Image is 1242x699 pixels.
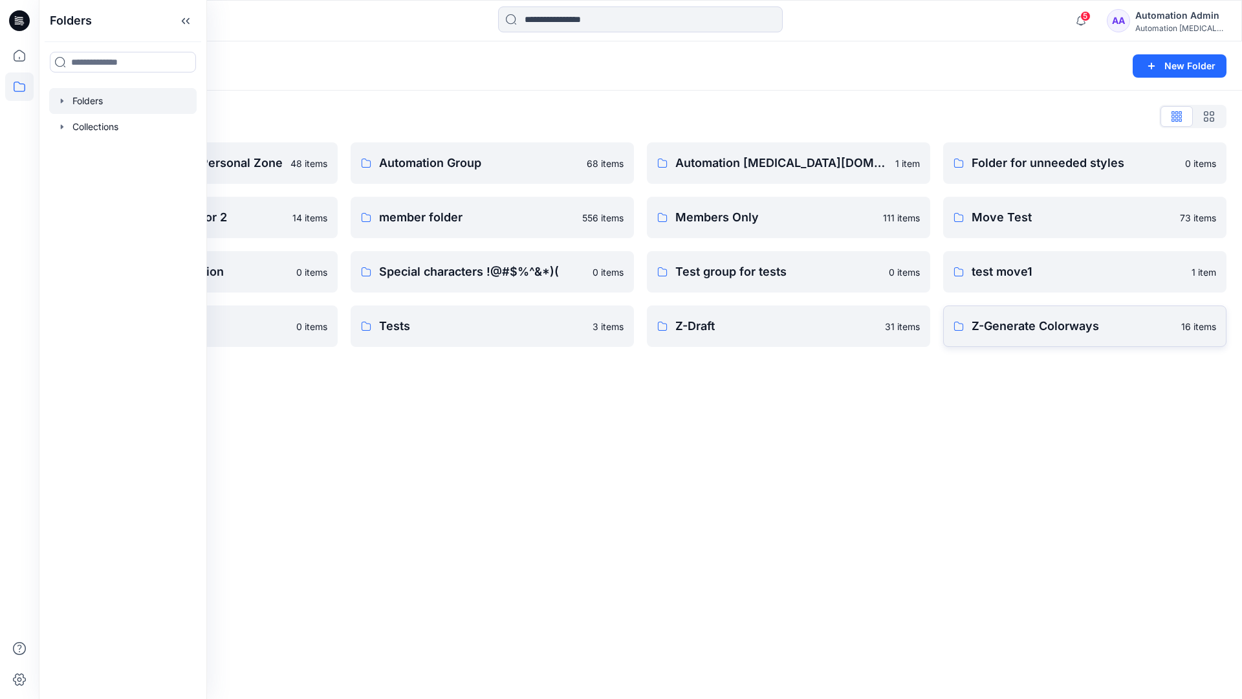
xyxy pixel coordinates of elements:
p: Tests [379,317,585,335]
p: Members Only [675,208,875,227]
div: Automation [MEDICAL_DATA]... [1135,23,1226,33]
p: 1 item [895,157,920,170]
p: 48 items [290,157,327,170]
p: 0 items [889,265,920,279]
p: 1 item [1192,265,1216,279]
button: New Folder [1133,54,1226,78]
a: test move11 item [943,251,1226,293]
p: 0 items [1185,157,1216,170]
p: 0 items [593,265,624,279]
p: 68 items [587,157,624,170]
p: Automation [MEDICAL_DATA][DOMAIN_NAME] [675,154,888,172]
a: Automation [MEDICAL_DATA][DOMAIN_NAME]1 item [647,142,930,184]
a: Move Test73 items [943,197,1226,238]
p: Special characters !@#$%^&*)( [379,263,585,281]
p: Automation Group [379,154,579,172]
a: Tests3 items [351,305,634,347]
div: Automation Admin [1135,8,1226,23]
p: test move1 [972,263,1184,281]
p: 0 items [296,265,327,279]
p: Test group for tests [675,263,881,281]
a: Special characters !@#$%^&*)(0 items [351,251,634,293]
a: member folder556 items [351,197,634,238]
a: Members Only111 items [647,197,930,238]
p: 31 items [885,320,920,333]
div: AA [1107,9,1130,32]
a: Z-Draft31 items [647,305,930,347]
p: 3 items [593,320,624,333]
span: 5 [1080,11,1091,21]
p: Z-Generate Colorways [972,317,1173,335]
p: 14 items [292,211,327,225]
a: Folder for unneeded styles0 items [943,142,1226,184]
a: Test group for tests0 items [647,251,930,293]
p: 0 items [296,320,327,333]
a: Z-Generate Colorways16 items [943,305,1226,347]
p: 16 items [1181,320,1216,333]
p: 556 items [582,211,624,225]
p: Z-Draft [675,317,877,335]
p: Move Test [972,208,1172,227]
p: Folder for unneeded styles [972,154,1177,172]
p: member folder [379,208,574,227]
p: 111 items [883,211,920,225]
a: Automation Group68 items [351,142,634,184]
p: 73 items [1180,211,1216,225]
